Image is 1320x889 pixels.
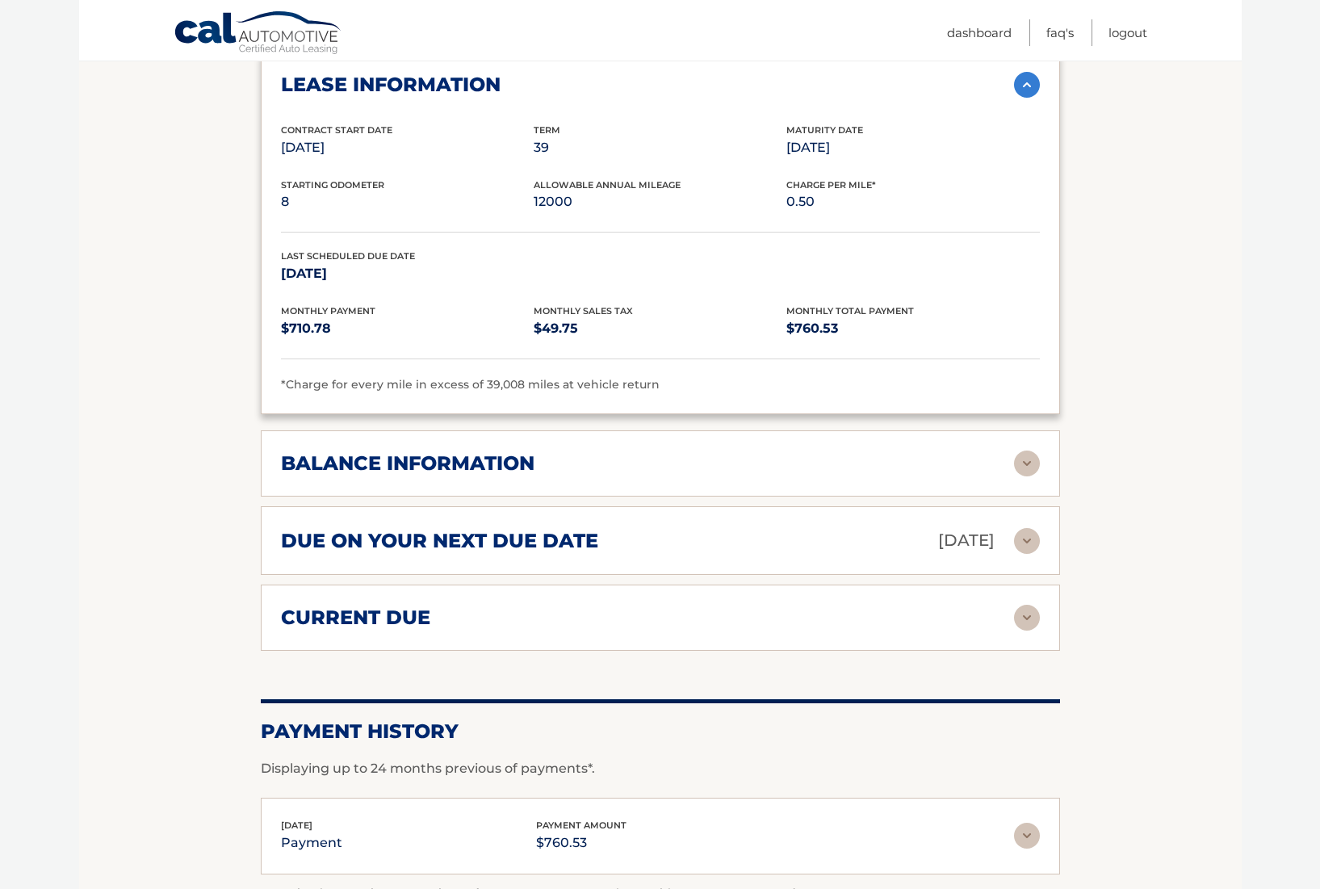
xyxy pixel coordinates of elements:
a: Logout [1108,19,1147,46]
span: Starting Odometer [281,179,384,191]
p: 12000 [534,191,786,213]
p: payment [281,832,342,854]
p: $710.78 [281,317,534,340]
p: [DATE] [938,526,995,555]
span: [DATE] [281,820,312,831]
span: Charge Per Mile* [786,179,876,191]
img: accordion-rest.svg [1014,451,1040,476]
img: accordion-active.svg [1014,72,1040,98]
h2: due on your next due date [281,529,598,553]
span: Last Scheduled Due Date [281,250,415,262]
span: Contract Start Date [281,124,392,136]
a: Cal Automotive [174,10,343,57]
img: accordion-rest.svg [1014,605,1040,631]
span: Monthly Payment [281,305,375,317]
p: $760.53 [536,832,626,854]
img: accordion-rest.svg [1014,528,1040,554]
h2: Payment History [261,719,1060,744]
h2: balance information [281,451,534,476]
span: Allowable Annual Mileage [534,179,681,191]
p: $760.53 [786,317,1039,340]
h2: current due [281,606,430,630]
img: accordion-rest.svg [1014,823,1040,849]
a: FAQ's [1046,19,1074,46]
p: [DATE] [281,262,534,285]
p: $49.75 [534,317,786,340]
p: [DATE] [786,136,1039,159]
span: Maturity Date [786,124,863,136]
span: payment amount [536,820,626,831]
span: Term [534,124,560,136]
a: Dashboard [947,19,1012,46]
p: 0.50 [786,191,1039,213]
span: Monthly Sales Tax [534,305,633,317]
p: [DATE] [281,136,534,159]
p: Displaying up to 24 months previous of payments*. [261,759,1060,778]
span: *Charge for every mile in excess of 39,008 miles at vehicle return [281,377,660,392]
p: 39 [534,136,786,159]
p: 8 [281,191,534,213]
span: Monthly Total Payment [786,305,914,317]
h2: lease information [281,73,501,97]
